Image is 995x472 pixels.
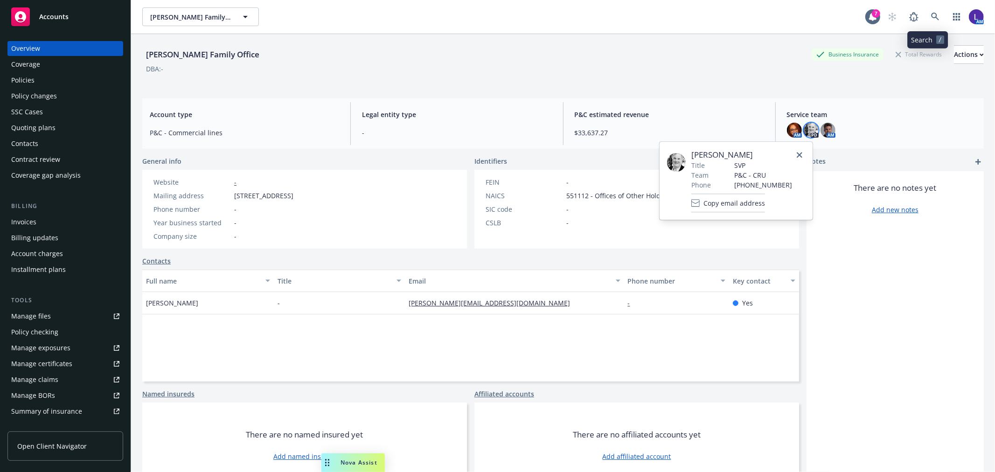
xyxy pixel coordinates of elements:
[7,388,123,403] a: Manage BORs
[733,276,785,286] div: Key contact
[667,153,686,172] img: employee photo
[11,215,36,229] div: Invoices
[7,4,123,30] a: Accounts
[905,7,923,26] a: Report a Bug
[150,110,339,119] span: Account type
[7,340,123,355] span: Manage exposures
[405,270,624,292] button: Email
[7,215,123,229] a: Invoices
[474,156,507,166] span: Identifiers
[969,9,984,24] img: photo
[703,198,765,208] span: Copy email address
[872,9,880,18] div: 7
[742,298,753,308] span: Yes
[11,356,72,371] div: Manage certificates
[7,309,123,324] a: Manage files
[150,12,231,22] span: [PERSON_NAME] Family Office
[624,270,729,292] button: Phone number
[891,49,946,60] div: Total Rewards
[628,298,638,307] a: -
[278,276,391,286] div: Title
[7,41,123,56] a: Overview
[7,296,123,305] div: Tools
[234,191,293,201] span: [STREET_ADDRESS]
[691,170,709,180] span: Team
[954,45,984,64] button: Actions
[341,458,377,466] span: Nova Assist
[7,201,123,211] div: Billing
[573,429,701,440] span: There are no affiliated accounts yet
[7,356,123,371] a: Manage certificates
[11,89,57,104] div: Policy changes
[7,152,123,167] a: Contract review
[821,123,835,138] img: photo
[146,64,163,74] div: DBA: -
[11,57,40,72] div: Coverage
[7,246,123,261] a: Account charges
[7,57,123,72] a: Coverage
[926,7,945,26] a: Search
[11,388,55,403] div: Manage BORs
[11,340,70,355] div: Manage exposures
[11,152,60,167] div: Contract review
[7,73,123,88] a: Policies
[409,298,578,307] a: [PERSON_NAME][EMAIL_ADDRESS][DOMAIN_NAME]
[142,256,171,266] a: Contacts
[7,230,123,245] a: Billing updates
[854,182,937,194] span: There are no notes yet
[234,204,237,214] span: -
[7,404,123,419] a: Summary of insurance
[274,270,405,292] button: Title
[17,441,87,451] span: Open Client Navigator
[973,156,984,167] a: add
[566,191,707,201] span: 551112 - Offices of Other Holding Companies
[321,453,385,472] button: Nova Assist
[7,136,123,151] a: Contacts
[691,194,765,212] button: Copy email address
[142,7,259,26] button: [PERSON_NAME] Family Office
[11,136,38,151] div: Contacts
[153,177,230,187] div: Website
[142,156,181,166] span: General info
[628,276,715,286] div: Phone number
[409,276,610,286] div: Email
[787,123,802,138] img: photo
[883,7,902,26] a: Start snowing
[7,120,123,135] a: Quoting plans
[566,177,569,187] span: -
[273,451,336,461] a: Add named insured
[729,270,799,292] button: Key contact
[486,177,563,187] div: FEIN
[804,123,819,138] img: photo
[142,270,274,292] button: Full name
[734,170,792,180] span: P&C - CRU
[7,325,123,340] a: Policy checking
[153,191,230,201] div: Mailing address
[947,7,966,26] a: Switch app
[7,372,123,387] a: Manage claims
[474,389,534,399] a: Affiliated accounts
[486,191,563,201] div: NAICS
[734,180,792,190] span: [PHONE_NUMBER]
[11,73,35,88] div: Policies
[146,298,198,308] span: [PERSON_NAME]
[11,120,56,135] div: Quoting plans
[234,231,237,241] span: -
[146,276,260,286] div: Full name
[11,309,51,324] div: Manage files
[11,104,43,119] div: SSC Cases
[234,178,237,187] a: -
[575,128,764,138] span: $33,637.27
[11,41,40,56] div: Overview
[142,389,195,399] a: Named insureds
[787,110,976,119] span: Service team
[691,149,792,160] span: [PERSON_NAME]
[321,453,333,472] div: Drag to move
[234,218,237,228] span: -
[691,160,705,170] span: Title
[11,325,58,340] div: Policy checking
[794,149,805,160] a: close
[150,128,339,138] span: P&C - Commercial lines
[11,168,81,183] div: Coverage gap analysis
[362,128,551,138] span: -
